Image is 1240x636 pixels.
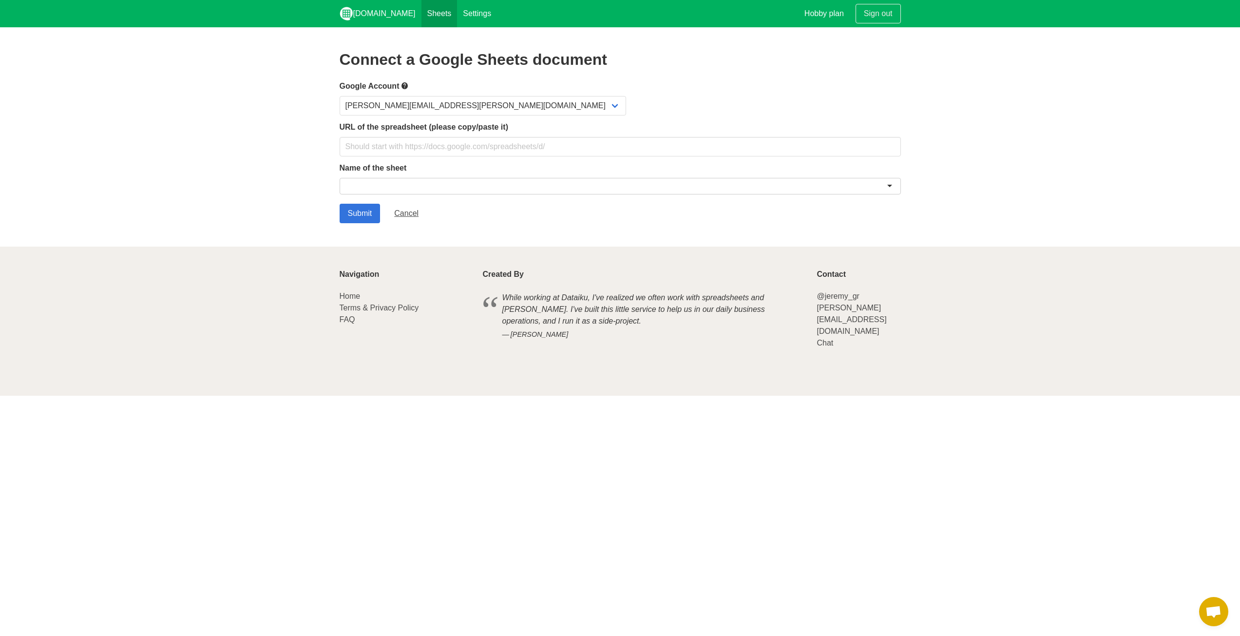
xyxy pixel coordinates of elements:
[817,292,859,300] a: @jeremy_gr
[340,80,901,92] label: Google Account
[1199,597,1228,626] div: Open chat
[502,329,786,340] cite: [PERSON_NAME]
[340,162,901,174] label: Name of the sheet
[340,204,381,223] input: Submit
[340,292,361,300] a: Home
[386,204,427,223] a: Cancel
[340,51,901,68] h2: Connect a Google Sheets document
[817,304,886,335] a: [PERSON_NAME][EMAIL_ADDRESS][DOMAIN_NAME]
[340,121,901,133] label: URL of the spreadsheet (please copy/paste it)
[340,315,355,324] a: FAQ
[340,270,471,279] p: Navigation
[856,4,901,23] a: Sign out
[817,270,900,279] p: Contact
[817,339,833,347] a: Chat
[340,137,901,156] input: Should start with https://docs.google.com/spreadsheets/d/
[340,7,353,20] img: logo_v2_white.png
[483,270,805,279] p: Created By
[483,290,805,342] blockquote: While working at Dataiku, I've realized we often work with spreadsheets and [PERSON_NAME]. I've b...
[340,304,419,312] a: Terms & Privacy Policy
